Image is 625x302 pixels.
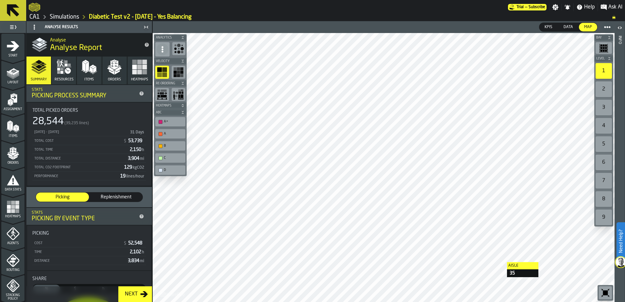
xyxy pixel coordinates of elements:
[155,111,179,114] span: ABC
[157,89,167,100] svg: show triggered reorders heatmap
[130,250,145,254] span: 2,102
[1,215,25,218] span: Heatmaps
[596,191,612,207] div: 8
[1,134,25,138] span: Items
[594,98,613,117] div: button-toolbar-undefined
[617,34,622,300] div: Info
[1,168,25,194] li: menu Data Stats
[120,286,144,292] span: ft
[32,172,146,180] div: StatList-item-Performance
[164,144,183,148] div: B
[34,139,121,143] div: Total Cost
[140,157,144,161] span: mi
[154,58,187,64] button: button-
[32,88,136,92] div: Stats
[157,67,167,77] svg: show ABC heatmap
[130,130,144,134] span: 31 Days
[29,1,40,13] a: logo-header
[154,128,187,140] div: button-toolbar-undefined
[154,80,187,87] button: button-
[32,108,146,113] div: Title
[84,77,94,82] span: Items
[598,285,613,301] div: button-toolbar-undefined
[529,5,545,9] span: Subscribe
[32,284,61,294] label: button-switch-multi-Share
[594,62,613,80] div: button-toolbar-undefined
[34,250,127,254] div: Time
[1,60,25,87] li: menu Layout
[154,109,187,116] button: button-
[34,259,125,263] div: Distance
[558,23,578,31] div: thumb
[92,194,140,200] span: Replenishment
[61,285,89,293] div: thumb
[596,155,612,170] div: 6
[1,141,25,167] li: menu Orders
[164,156,183,160] div: C
[1,114,25,140] li: menu Items
[29,13,40,21] a: link-to-/wh/i/76e2a128-1b54-4d66-80d4-05ae4c277723
[89,284,118,294] label: button-switch-multi-Time
[596,173,612,189] div: 7
[64,121,89,126] span: (39,235 lines)
[91,286,116,292] span: h
[32,92,136,99] div: Picking Process Summary
[174,43,184,54] svg: Show Congestion
[32,154,146,163] div: StatList-item-Total Distance
[1,54,25,58] span: Start
[1,161,25,165] span: Orders
[89,192,143,202] label: button-switch-multi-Replenishment
[600,288,611,298] svg: Reset zoom and position
[126,175,144,178] span: lines/hour
[89,13,192,21] a: link-to-/wh/i/76e2a128-1b54-4d66-80d4-05ae4c277723/simulations/c9e3900b-2bc0-4a6b-95da-5036f5fced15
[128,259,145,263] span: 3,834
[154,87,170,102] div: button-toolbar-undefined
[128,139,144,143] span: 53,739
[157,167,184,174] div: D
[124,139,126,143] span: $
[617,223,624,260] label: Need Help?
[142,250,144,254] span: h
[32,231,146,236] div: Title
[596,118,612,134] div: 4
[595,36,606,40] span: Bay
[32,239,146,247] div: StatList-item-Cost
[154,152,187,164] div: button-toolbar-undefined
[507,262,538,269] label: Aisle
[32,127,146,136] div: StatList-item-8/1/2025 - 8/31/2025
[154,64,170,80] div: button-toolbar-undefined
[164,132,183,136] div: A
[124,165,145,170] span: 129
[579,23,597,31] div: thumb
[27,226,151,270] div: stat-Picking
[128,156,145,161] span: 3,904
[594,41,613,55] div: button-toolbar-undefined
[539,23,558,31] div: thumb
[508,4,547,10] div: Menu Subscription
[1,34,25,60] li: menu Start
[596,136,612,152] div: 5
[32,136,146,145] div: StatList-item-Total Cost
[108,77,121,82] span: Orders
[1,108,25,111] span: Assignment
[1,81,25,84] span: Layout
[50,43,102,53] span: Analyse Report
[562,4,573,10] label: button-toggle-Notifications
[32,256,146,265] div: StatList-item-Distance
[36,192,89,202] label: button-switch-multi-Picking
[32,116,64,127] div: 28,544
[118,286,152,302] button: button-Next
[539,23,558,32] label: button-switch-multi-KPIs
[579,23,598,32] label: button-switch-multi-Map
[32,145,146,154] div: StatList-item-Total Time
[1,242,25,245] span: Agents
[155,104,179,108] span: Heatmaps
[595,57,606,60] span: Level
[615,23,624,34] label: button-toggle-Open
[525,5,527,9] span: —
[90,285,117,293] div: thumb
[32,210,136,215] div: Stats
[596,100,612,115] div: 3
[28,22,142,32] div: Analyse Results
[164,120,183,124] div: A+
